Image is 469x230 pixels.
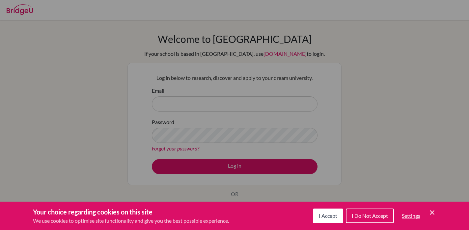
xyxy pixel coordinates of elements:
[428,209,436,216] button: Save and close
[33,217,229,225] p: We use cookies to optimise site functionality and give you the best possible experience.
[397,209,426,222] button: Settings
[402,213,420,219] span: Settings
[33,207,229,217] h3: Your choice regarding cookies on this site
[313,209,343,223] button: I Accept
[346,209,394,223] button: I Do Not Accept
[319,213,337,219] span: I Accept
[352,213,388,219] span: I Do Not Accept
